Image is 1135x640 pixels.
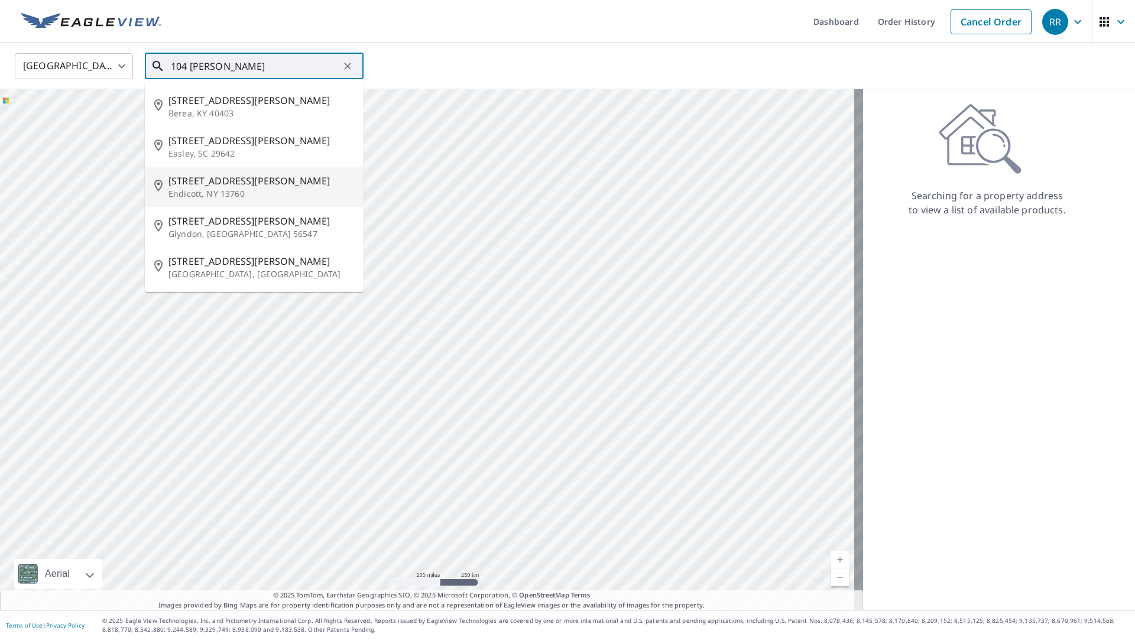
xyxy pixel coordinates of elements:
[168,188,354,200] p: Endicott, NY 13760
[171,50,339,83] input: Search by address or latitude-longitude
[168,174,354,188] span: [STREET_ADDRESS][PERSON_NAME]
[6,622,85,629] p: |
[168,268,354,280] p: [GEOGRAPHIC_DATA], [GEOGRAPHIC_DATA]
[168,228,354,240] p: Glyndon, [GEOGRAPHIC_DATA] 56547
[831,568,849,586] a: Current Level 5, Zoom Out
[14,559,102,589] div: Aerial
[339,58,356,74] button: Clear
[168,254,354,268] span: [STREET_ADDRESS][PERSON_NAME]
[168,214,354,228] span: [STREET_ADDRESS][PERSON_NAME]
[46,621,85,629] a: Privacy Policy
[273,590,591,600] span: © 2025 TomTom, Earthstar Geographics SIO, © 2025 Microsoft Corporation, ©
[168,148,354,160] p: Easley, SC 29642
[519,590,569,599] a: OpenStreetMap
[951,9,1032,34] a: Cancel Order
[571,590,591,599] a: Terms
[908,189,1066,217] p: Searching for a property address to view a list of available products.
[41,559,73,589] div: Aerial
[831,551,849,568] a: Current Level 5, Zoom In
[6,621,43,629] a: Terms of Use
[168,134,354,148] span: [STREET_ADDRESS][PERSON_NAME]
[21,13,161,31] img: EV Logo
[168,93,354,108] span: [STREET_ADDRESS][PERSON_NAME]
[168,108,354,119] p: Berea, KY 40403
[15,50,133,83] div: [GEOGRAPHIC_DATA]
[102,616,1129,634] p: © 2025 Eagle View Technologies, Inc. and Pictometry International Corp. All Rights Reserved. Repo...
[1042,9,1068,35] div: RR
